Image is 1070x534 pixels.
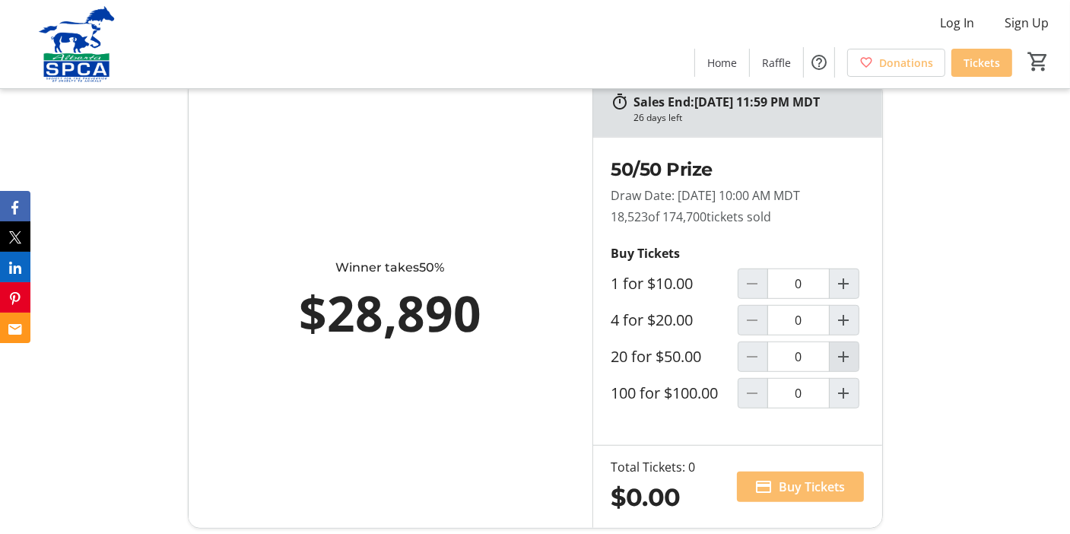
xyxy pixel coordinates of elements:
[695,49,749,77] a: Home
[951,49,1012,77] a: Tickets
[707,55,737,71] span: Home
[830,379,859,408] button: Increment by one
[633,111,682,125] div: 26 days left
[611,348,702,366] label: 20 for $50.00
[1024,48,1052,75] button: Cart
[928,11,986,35] button: Log In
[830,306,859,335] button: Increment by one
[879,55,933,71] span: Donations
[611,245,681,262] strong: Buy Tickets
[256,277,525,350] div: $28,890
[420,260,445,275] span: 50%
[649,208,707,225] span: of 174,700
[804,47,834,78] button: Help
[256,259,525,277] div: Winner takes
[611,156,864,183] h2: 50/50 Prize
[779,478,846,496] span: Buy Tickets
[830,269,859,298] button: Increment by one
[611,186,864,205] p: Draw Date: [DATE] 10:00 AM MDT
[762,55,791,71] span: Raffle
[940,14,974,32] span: Log In
[1005,14,1049,32] span: Sign Up
[750,49,803,77] a: Raffle
[633,94,694,110] span: Sales End:
[964,55,1000,71] span: Tickets
[611,311,694,329] label: 4 for $20.00
[611,208,864,226] p: 18,523 tickets sold
[992,11,1061,35] button: Sign Up
[611,275,694,293] label: 1 for $10.00
[611,479,696,516] div: $0.00
[611,384,719,402] label: 100 for $100.00
[694,94,820,110] span: [DATE] 11:59 PM MDT
[737,472,864,502] button: Buy Tickets
[611,458,696,476] div: Total Tickets: 0
[830,342,859,371] button: Increment by one
[847,49,945,77] a: Donations
[9,6,144,82] img: Alberta SPCA's Logo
